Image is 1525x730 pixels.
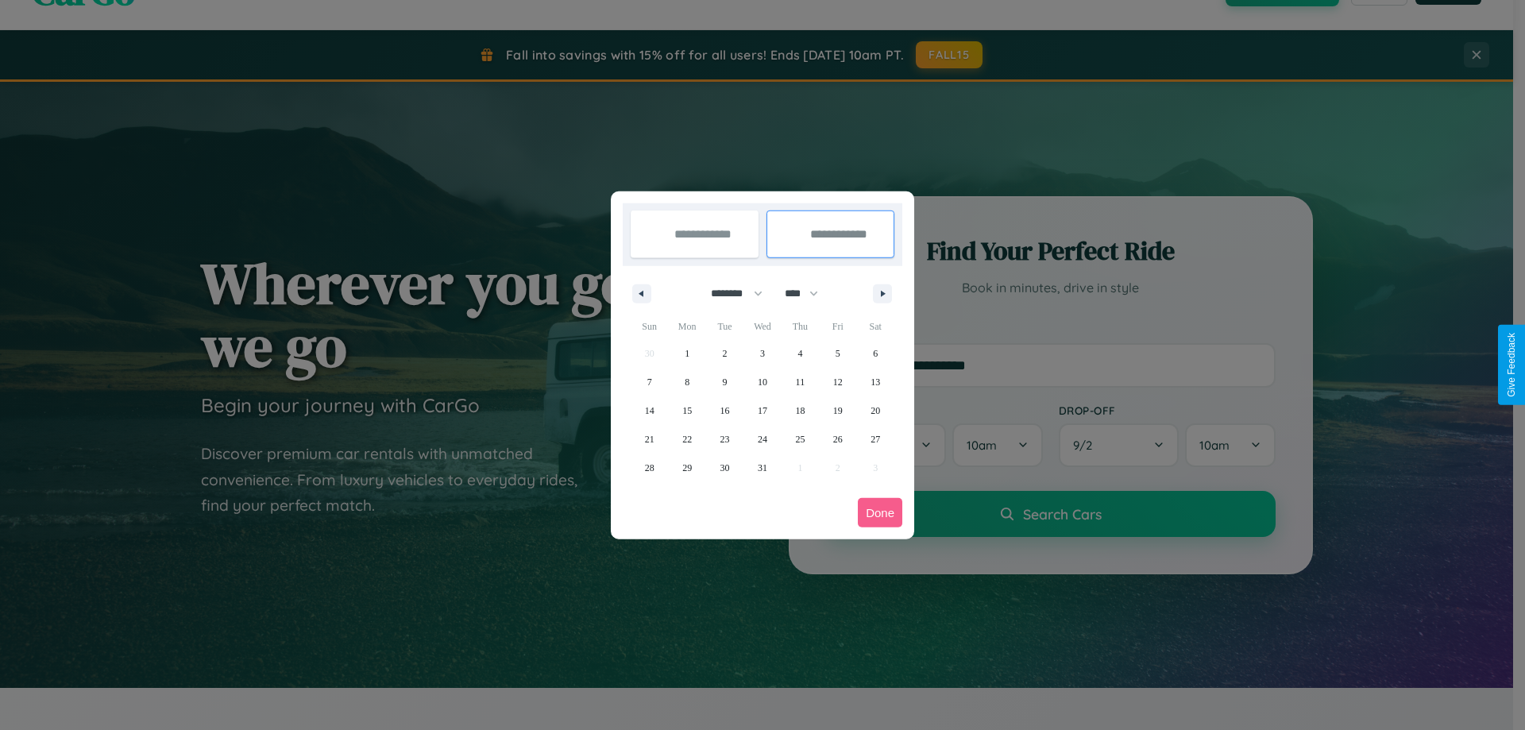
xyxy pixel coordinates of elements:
[833,425,843,454] span: 26
[668,339,705,368] button: 1
[706,368,743,396] button: 9
[706,396,743,425] button: 16
[682,396,692,425] span: 15
[645,425,654,454] span: 21
[645,396,654,425] span: 14
[706,454,743,482] button: 30
[796,368,805,396] span: 11
[647,368,652,396] span: 7
[631,425,668,454] button: 21
[836,339,840,368] span: 5
[857,368,894,396] button: 13
[685,339,689,368] span: 1
[782,339,819,368] button: 4
[833,396,843,425] span: 19
[631,368,668,396] button: 7
[819,396,856,425] button: 19
[871,396,880,425] span: 20
[631,314,668,339] span: Sun
[685,368,689,396] span: 8
[668,454,705,482] button: 29
[743,368,781,396] button: 10
[706,425,743,454] button: 23
[782,368,819,396] button: 11
[668,396,705,425] button: 15
[782,425,819,454] button: 25
[795,425,805,454] span: 25
[871,425,880,454] span: 27
[819,425,856,454] button: 26
[743,425,781,454] button: 24
[668,368,705,396] button: 8
[782,314,819,339] span: Thu
[723,339,728,368] span: 2
[858,498,902,527] button: Done
[782,396,819,425] button: 18
[819,314,856,339] span: Fri
[871,368,880,396] span: 13
[682,425,692,454] span: 22
[857,339,894,368] button: 6
[706,339,743,368] button: 2
[631,396,668,425] button: 14
[720,454,730,482] span: 30
[873,339,878,368] span: 6
[743,314,781,339] span: Wed
[743,339,781,368] button: 3
[682,454,692,482] span: 29
[758,368,767,396] span: 10
[819,368,856,396] button: 12
[723,368,728,396] span: 9
[743,396,781,425] button: 17
[833,368,843,396] span: 12
[760,339,765,368] span: 3
[645,454,654,482] span: 28
[857,314,894,339] span: Sat
[668,314,705,339] span: Mon
[857,396,894,425] button: 20
[706,314,743,339] span: Tue
[631,454,668,482] button: 28
[797,339,802,368] span: 4
[758,396,767,425] span: 17
[819,339,856,368] button: 5
[743,454,781,482] button: 31
[720,425,730,454] span: 23
[668,425,705,454] button: 22
[1506,333,1517,397] div: Give Feedback
[795,396,805,425] span: 18
[857,425,894,454] button: 27
[758,425,767,454] span: 24
[720,396,730,425] span: 16
[758,454,767,482] span: 31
